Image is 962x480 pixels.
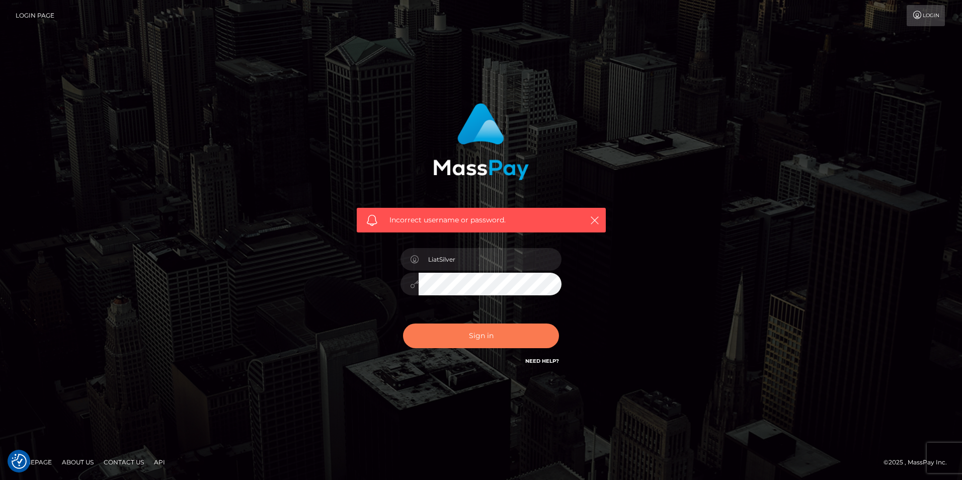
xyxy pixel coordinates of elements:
input: Username... [419,248,562,271]
a: Contact Us [100,454,148,470]
button: Consent Preferences [12,454,27,469]
a: Login Page [16,5,54,26]
a: Homepage [11,454,56,470]
span: Incorrect username or password. [389,215,573,225]
a: Login [907,5,945,26]
img: Revisit consent button [12,454,27,469]
a: Need Help? [525,358,559,364]
a: About Us [58,454,98,470]
div: © 2025 , MassPay Inc. [884,457,954,468]
img: MassPay Login [433,103,529,180]
a: API [150,454,169,470]
button: Sign in [403,324,559,348]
